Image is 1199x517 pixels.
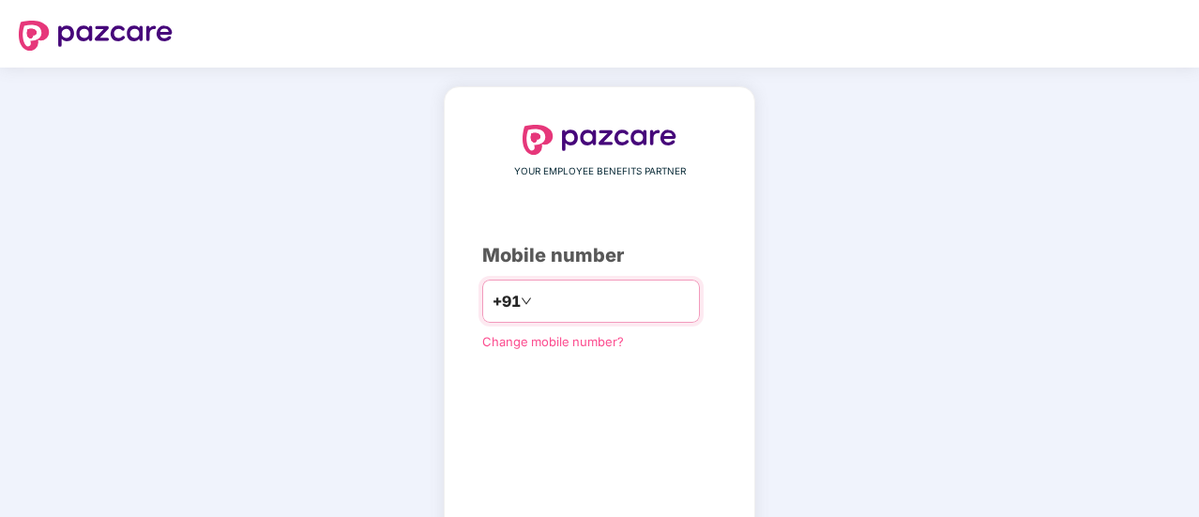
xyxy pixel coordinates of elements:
img: logo [523,125,676,155]
img: logo [19,21,173,51]
div: Mobile number [482,241,717,270]
span: YOUR EMPLOYEE BENEFITS PARTNER [514,164,686,179]
a: Change mobile number? [482,334,624,349]
span: +91 [493,290,521,313]
span: down [521,296,532,307]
